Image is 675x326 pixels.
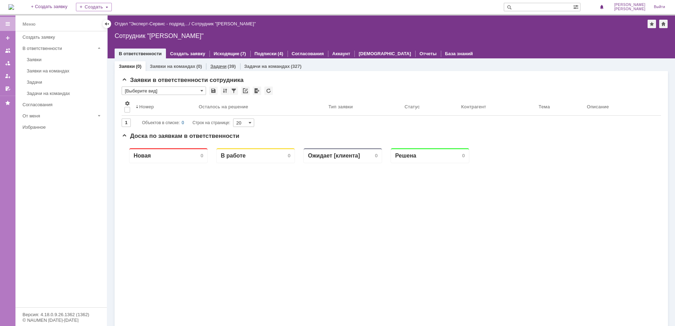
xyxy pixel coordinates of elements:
div: Создать заявку [22,34,103,40]
div: Фильтрация... [230,87,238,95]
img: logo [8,4,14,10]
div: Сохранить вид [209,87,218,95]
div: Избранное [22,124,95,130]
div: Сотрудник "[PERSON_NAME]" [115,32,668,39]
a: Аккаунт [332,51,350,56]
div: Статус [405,104,420,109]
a: Отчеты [419,51,437,56]
div: Скопировать ссылку на список [241,87,250,95]
a: Задачи [210,64,226,69]
div: (39) [227,64,236,69]
div: Заявки на командах [27,68,103,73]
i: Строк на странице: [142,119,230,127]
th: Тип заявки [326,98,401,116]
div: Обновлять список [264,87,273,95]
div: Сортировка... [221,87,229,95]
a: Создать заявку [170,51,205,56]
div: © NAUMEN [DATE]-[DATE] [22,318,100,322]
a: Перейти на домашнюю страницу [8,4,14,10]
div: 0 [341,11,343,16]
div: Создать [76,3,112,11]
span: [PERSON_NAME] [614,7,645,11]
div: От меня [22,113,95,119]
span: Объектов в списке: [142,120,180,125]
div: Ожидает [клиента] [186,10,238,17]
div: (7) [240,51,246,56]
div: Решена [274,10,295,17]
a: Исходящие [214,51,239,56]
a: Мои согласования [2,83,13,94]
span: [PERSON_NAME] [614,3,645,7]
div: 0 [166,11,169,16]
div: В работе [99,10,124,17]
div: 0 [182,119,184,127]
a: Задачи на командах [24,88,105,99]
a: Согласования [20,99,105,110]
div: Задачи [27,79,103,85]
div: 0 [79,11,82,16]
div: Новая [12,10,29,17]
a: [DEMOGRAPHIC_DATA] [359,51,411,56]
a: База знаний [445,51,473,56]
th: Контрагент [458,98,536,116]
th: Осталось на решение [196,98,326,116]
div: (0) [196,64,202,69]
div: / [115,21,192,26]
div: Добавить в избранное [648,20,656,28]
a: Заявки на командах [150,64,195,69]
a: Заявки на командах [2,45,13,56]
a: Заявки [24,54,105,65]
div: Версия: 4.18.0.9.26.1362 (1362) [22,312,100,317]
a: Мои заявки [2,70,13,82]
div: Сделать домашней страницей [659,20,668,28]
a: Заявки [119,64,135,69]
div: Задачи на командах [27,91,103,96]
a: Заявки на командах [24,65,105,76]
div: Сотрудник "[PERSON_NAME]" [192,21,256,26]
span: Доска по заявкам в ответственности [122,133,239,139]
div: Номер [139,104,154,109]
a: Создать заявку [20,32,105,43]
span: Расширенный поиск [573,3,580,10]
a: Задачи [24,77,105,88]
a: Задачи на командах [244,64,290,69]
div: Описание [587,104,609,109]
span: Заявки в ответственности сотрудника [122,77,244,83]
div: Осталось на решение [199,104,248,109]
a: Создать заявку [2,32,13,44]
div: Тип заявки [328,104,353,109]
div: Контрагент [461,104,486,109]
th: Статус [402,98,458,116]
div: Согласования [22,102,103,107]
a: Отдел "Эксперт-Сервис - подряд… [115,21,189,26]
th: Номер [133,98,196,116]
div: Заявки [27,57,103,62]
div: В ответственности [22,46,95,51]
div: (0) [136,64,141,69]
div: Скрыть меню [103,20,111,28]
div: Меню [22,20,36,28]
a: В ответственности [119,51,162,56]
th: Тема [536,98,584,116]
span: Настройки [124,101,130,106]
div: (4) [278,51,283,56]
div: Экспорт списка [253,87,261,95]
div: (327) [291,64,301,69]
div: Тема [539,104,550,109]
a: Согласования [292,51,324,56]
a: Заявки в моей ответственности [2,58,13,69]
div: 0 [253,11,256,16]
a: Подписки [255,51,277,56]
